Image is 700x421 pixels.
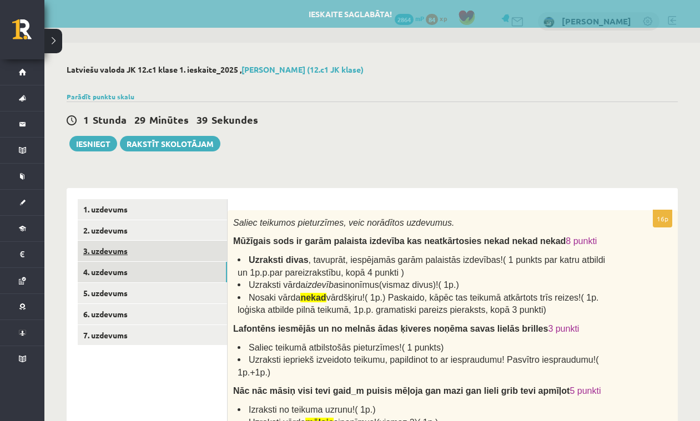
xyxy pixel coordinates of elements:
[238,293,598,315] span: Nosaki vārda vārdšķiru!( 1p.) Paskaido, kāpēc tas teikumā atkārtots trīs reizes!( 1p. loģiska atb...
[305,280,339,290] i: izdevība
[78,325,227,346] a: 7. uzdevums
[570,386,601,395] span: 5 punkti
[249,280,459,290] span: Uzraksti vārda sinonīmus(vismaz divus)!( 1p.)
[233,386,570,395] span: Nāc nāc māsiņ visi tevi gaid_m puisis mēļoja gan mazi gan lieli grib tevi apmīļot
[238,255,605,277] span: , tavuprāt, iespējamās garām palaistās izdevības!( 1 punkts par katru atbildi un 1p.p.par pareizr...
[78,283,227,303] a: 5. uzdevums
[78,241,227,261] a: 3. uzdevums
[249,343,444,352] span: Saliec teikumā atbilstošās pieturzīmes!( 1 punkts)
[653,210,672,227] p: 16p
[233,218,454,227] span: Saliec teikumos pieturzīmes, veic norādītos uzdevumus.
[67,65,678,74] h2: Latviešu valoda JK 12.c1 klase 1. ieskaite_2025 ,
[238,355,599,377] span: Uzraksti iepriekš izveidoto teikumu, papildinot to ar iespraudumu! Pasvītro iespraudumu!( 1p.+1p.)
[12,19,44,47] a: Rīgas 1. Tālmācības vidusskola
[69,136,117,151] button: Iesniegt
[149,113,189,126] span: Minūtes
[78,304,227,324] a: 6. uzdevums
[78,262,227,282] a: 4. uzdevums
[249,405,376,414] span: Izraksti no teikuma uzrunu!( 1p.)
[67,92,134,101] a: Parādīt punktu skalu
[78,220,227,241] a: 2. uzdevums
[211,113,258,126] span: Sekundes
[134,113,145,126] span: 29
[78,199,227,220] a: 1. uzdevums
[233,324,548,333] span: Lafontēns iesmējās un no melnās ādas ķiveres noņēma savas lielās brilles
[249,255,309,265] span: Uzraksti divas
[233,236,566,246] span: Mūžīgais sods ir garām palaista izdevība kas neatkārtosies nekad nekad nekad
[300,293,326,302] strong: nekad
[83,113,89,126] span: 1
[566,236,597,246] span: 8 punkti
[93,113,127,126] span: Stunda
[197,113,208,126] span: 39
[120,136,220,151] a: Rakstīt skolotājam
[548,324,579,333] span: 3 punkti
[241,64,364,74] a: [PERSON_NAME] (12.c1 JK klase)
